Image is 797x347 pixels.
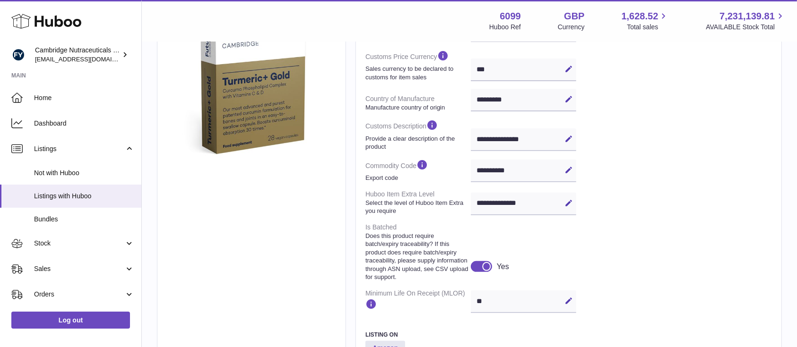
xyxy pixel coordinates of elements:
[34,192,134,201] span: Listings with Huboo
[34,264,124,273] span: Sales
[706,23,786,32] span: AVAILABLE Stock Total
[365,232,468,281] strong: Does this product require batch/expiry traceability? If this product does require batch/expiry tr...
[558,23,585,32] div: Currency
[627,23,669,32] span: Total sales
[500,10,521,23] strong: 6099
[365,46,471,85] dt: Customs Price Currency
[34,119,134,128] span: Dashboard
[34,215,134,224] span: Bundles
[35,46,120,64] div: Cambridge Nutraceuticals Ltd
[365,219,471,285] dt: Is Batched
[365,174,468,182] strong: Export code
[11,48,26,62] img: internalAdmin-6099@internal.huboo.com
[622,10,658,23] span: 1,628.52
[35,55,139,63] span: [EMAIL_ADDRESS][DOMAIN_NAME]
[34,144,124,153] span: Listings
[34,290,124,299] span: Orders
[365,103,468,112] strong: Manufacture country of origin
[719,10,775,23] span: 7,231,139.81
[34,93,134,102] span: Home
[706,10,786,32] a: 7,231,139.81 AVAILABLE Stock Total
[365,331,576,339] h3: Listing On
[365,91,471,115] dt: Country of Manufacture
[365,155,471,186] dt: Commodity Code
[365,65,468,81] strong: Sales currency to be declared to customs for item sales
[564,10,584,23] strong: GBP
[11,312,130,329] a: Log out
[489,23,521,32] div: Huboo Ref
[365,199,468,215] strong: Select the level of Huboo Item Extra you require
[365,135,468,151] strong: Provide a clear description of the product
[34,239,124,248] span: Stock
[34,169,134,178] span: Not with Huboo
[365,186,471,219] dt: Huboo Item Extra Level
[365,115,471,154] dt: Customs Description
[497,262,509,272] div: Yes
[365,285,471,317] dt: Minimum Life On Receipt (MLOR)
[622,10,669,32] a: 1,628.52 Total sales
